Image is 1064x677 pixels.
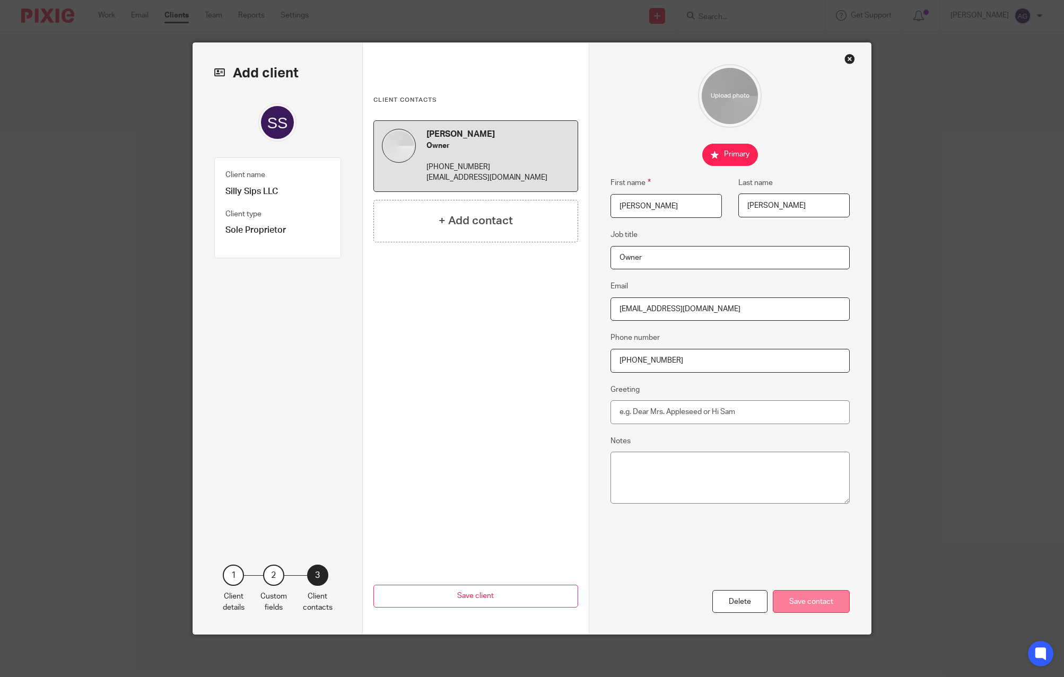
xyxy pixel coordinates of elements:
[611,400,850,424] input: e.g. Dear Mrs. Appleseed or Hi Sam
[223,591,245,613] p: Client details
[611,281,628,292] label: Email
[214,64,341,82] h2: Add client
[225,209,261,219] label: Client type
[373,585,578,608] button: Save client
[225,170,265,180] label: Client name
[611,384,640,395] label: Greeting
[611,436,631,446] label: Notes
[258,103,296,142] img: svg%3E
[426,129,570,140] h4: [PERSON_NAME]
[611,230,638,240] label: Job title
[303,591,333,613] p: Client contacts
[382,129,416,163] img: default.jpg
[611,177,651,189] label: First name
[738,178,773,188] label: Last name
[225,225,330,236] p: Sole Proprietor
[260,591,287,613] p: Custom fields
[773,590,850,613] div: Save contact
[426,172,570,183] p: [EMAIL_ADDRESS][DOMAIN_NAME]
[611,332,660,343] label: Phone number
[223,565,244,586] div: 1
[426,162,570,172] p: [PHONE_NUMBER]
[439,213,513,229] h4: + Add contact
[373,96,578,104] h3: Client contacts
[426,140,570,151] h5: Owner
[307,565,328,586] div: 3
[844,54,855,64] div: Close this dialog window
[712,590,768,613] div: Delete
[225,186,330,197] p: Silly Sips LLC
[263,565,284,586] div: 2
